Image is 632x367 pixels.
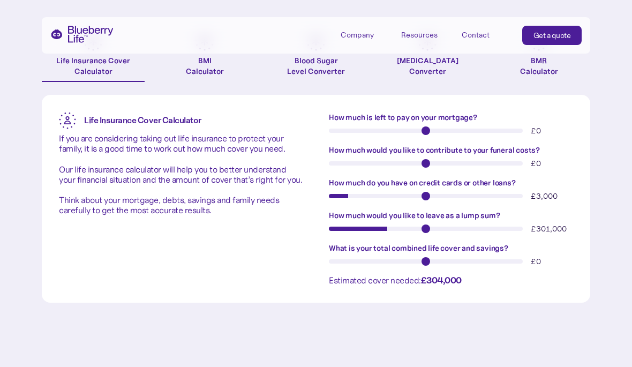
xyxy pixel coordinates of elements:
span: 301,000 [536,224,567,234]
div: Company [341,26,389,43]
div: BMI Calculator [186,55,224,77]
div: Life Insurance Cover Calculator [42,55,145,77]
a: home [50,26,114,43]
a: Contact [462,26,510,43]
div: BMR Calculator [520,55,558,77]
label: How much would you like to leave as a lump sum? [329,210,573,221]
div: £ [531,256,573,267]
span: 0 [536,257,541,266]
div: £ [531,158,573,169]
div: £ [531,223,573,234]
span: 0 [536,126,541,136]
div: Estimated cover needed: [329,275,573,286]
a: Get a quote [522,26,582,45]
a: Life Insurance Cover Calculator [42,32,145,82]
label: How much would you like to contribute to your funeral costs? [329,145,573,155]
label: What is your total combined life cover and savings? [329,243,573,253]
div: [MEDICAL_DATA] Converter [397,55,458,77]
p: If you are considering taking out life insurance to protect your family, it is a good time to wor... [59,133,303,216]
a: BMICalculator [153,32,256,82]
div: Blood Sugar Level Converter [287,55,345,77]
div: Resources [401,26,449,43]
span: 0 [536,159,541,168]
label: How much do you have on credit cards or other loans? [329,177,573,188]
span: 3,000 [536,191,558,201]
div: £ [531,191,573,201]
a: [MEDICAL_DATA]Converter [376,32,479,82]
a: BMRCalculator [487,32,590,82]
a: Blood SugarLevel Converter [265,32,367,82]
label: How much is left to pay on your mortgage? [329,112,573,123]
div: Company [341,31,374,40]
b: £ [421,275,462,286]
div: Contact [462,31,490,40]
span: 304,000 [426,275,462,286]
strong: Life Insurance Cover Calculator [84,115,201,125]
div: £ [531,125,573,136]
div: Resources [401,31,438,40]
div: Get a quote [533,30,571,41]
